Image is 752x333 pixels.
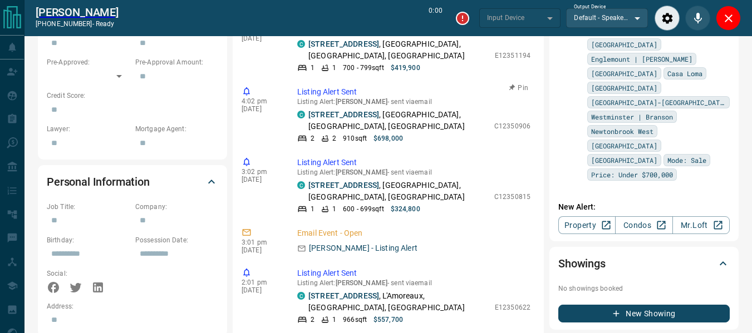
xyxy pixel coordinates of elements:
[591,126,653,137] span: Newtonbrook West
[591,140,657,151] span: [GEOGRAPHIC_DATA]
[308,290,489,314] p: , L'Amoreaux, [GEOGRAPHIC_DATA], [GEOGRAPHIC_DATA]
[297,279,530,287] p: Listing Alert : - sent via email
[373,315,403,325] p: $557,700
[336,279,387,287] span: [PERSON_NAME]
[297,292,305,300] div: condos.ca
[558,305,730,322] button: New Showing
[503,83,535,93] button: Pin
[36,19,119,29] p: [PHONE_NUMBER] -
[716,6,741,31] div: Close
[494,192,530,202] p: C12350815
[308,39,379,48] a: [STREET_ADDRESS]
[558,255,606,272] h2: Showings
[343,133,367,143] p: 910 sqft
[591,53,692,64] span: Englemount | [PERSON_NAME]
[336,98,387,106] span: [PERSON_NAME]
[242,168,281,176] p: 3:02 pm
[615,216,672,234] a: Condos
[308,110,379,119] a: [STREET_ADDRESS]
[373,133,403,143] p: $698,000
[311,315,314,325] p: 2
[591,82,657,93] span: [GEOGRAPHIC_DATA]
[343,204,384,214] p: 600 - 699 sqft
[655,6,680,31] div: Audio Settings
[47,269,130,279] p: Social:
[297,111,305,118] div: condos.ca
[336,168,387,176] span: [PERSON_NAME]
[308,291,379,300] a: [STREET_ADDRESS]
[343,63,384,73] p: 700 - 799 sqft
[343,315,367,325] p: 966 sqft
[135,235,218,245] p: Possession Date:
[591,169,673,180] span: Price: Under $700,000
[558,250,730,277] div: Showings
[558,216,616,234] a: Property
[309,242,417,254] p: [PERSON_NAME] - Listing Alert
[558,284,730,294] p: No showings booked
[96,20,115,28] span: ready
[297,86,530,98] p: Listing Alert Sent
[242,279,281,286] p: 2:01 pm
[297,98,530,106] p: Listing Alert : - sent via email
[391,63,420,73] p: $419,900
[574,3,606,11] label: Output Device
[297,227,530,239] p: Email Event - Open
[558,201,730,213] p: New Alert:
[311,63,314,73] p: 1
[297,267,530,279] p: Listing Alert Sent
[311,204,314,214] p: 1
[297,40,305,48] div: condos.ca
[332,315,336,325] p: 1
[242,34,281,42] p: [DATE]
[591,155,657,166] span: [GEOGRAPHIC_DATA]
[36,6,119,19] a: [PERSON_NAME]
[242,176,281,183] p: [DATE]
[667,155,706,166] span: Mode: Sale
[242,105,281,113] p: [DATE]
[242,97,281,105] p: 4:02 pm
[47,202,130,212] p: Job Title:
[591,68,657,79] span: [GEOGRAPHIC_DATA]
[332,63,336,73] p: 1
[566,8,648,27] div: Default - Speakers (Realtek(R) Audio)
[667,68,702,79] span: Casa Loma
[47,91,218,101] p: Credit Score:
[591,39,657,50] span: [GEOGRAPHIC_DATA]
[308,109,489,132] p: , [GEOGRAPHIC_DATA], [GEOGRAPHIC_DATA], [GEOGRAPHIC_DATA]
[242,286,281,294] p: [DATE]
[495,302,530,312] p: E12350622
[135,124,218,134] p: Mortgage Agent:
[391,204,420,214] p: $324,800
[297,168,530,176] p: Listing Alert : - sent via email
[332,204,336,214] p: 1
[47,168,218,195] div: Personal Information
[332,133,336,143] p: 2
[672,216,730,234] a: Mr.Loft
[297,157,530,168] p: Listing Alert Sent
[47,57,130,67] p: Pre-Approved:
[308,38,489,62] p: , [GEOGRAPHIC_DATA], [GEOGRAPHIC_DATA], [GEOGRAPHIC_DATA]
[591,97,726,108] span: [GEOGRAPHIC_DATA]-[GEOGRAPHIC_DATA]
[242,246,281,254] p: [DATE]
[495,51,530,61] p: E12351194
[685,6,710,31] div: Mute
[311,133,314,143] p: 2
[297,181,305,189] div: condos.ca
[591,111,673,122] span: Westminster | Branson
[429,6,442,31] p: 0:00
[47,173,150,191] h2: Personal Information
[47,124,130,134] p: Lawyer:
[308,180,489,203] p: , [GEOGRAPHIC_DATA], [GEOGRAPHIC_DATA], [GEOGRAPHIC_DATA]
[242,238,281,246] p: 3:01 pm
[135,57,218,67] p: Pre-Approval Amount:
[47,235,130,245] p: Birthday:
[47,301,218,311] p: Address:
[494,121,530,131] p: C12350906
[308,181,379,190] a: [STREET_ADDRESS]
[135,202,218,212] p: Company:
